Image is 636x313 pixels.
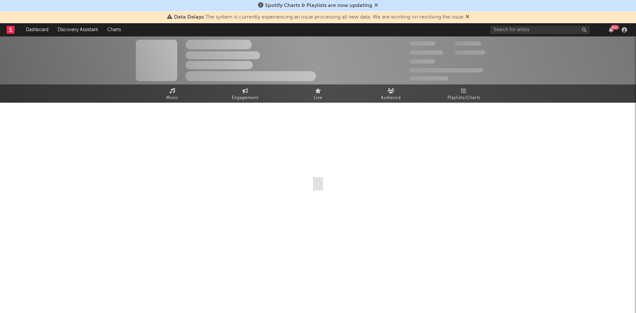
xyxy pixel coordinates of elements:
span: Live [314,94,322,102]
span: 50.000.000 Monthly Listeners [409,68,483,73]
span: Music [166,94,179,102]
span: 100.000 [409,59,435,64]
span: Audience [381,94,401,102]
a: Discovery Assistant [53,23,103,36]
span: 100.000 [455,41,481,46]
span: Data Delays [174,15,204,20]
a: Charts [103,23,126,36]
div: 99 + [611,25,619,30]
button: 99+ [609,27,613,32]
span: 50.000.000 [409,50,443,55]
input: Search for artists [490,26,590,34]
span: Dismiss [374,3,378,8]
a: Dashboard [21,23,53,36]
a: Engagement [209,84,282,103]
a: Playlists/Charts [427,84,500,103]
a: Audience [354,84,427,103]
span: Playlists/Charts [448,94,480,102]
a: Live [282,84,354,103]
span: : The system is currently experiencing an issue processing all new data. We are working on resolv... [174,15,463,20]
a: Music [136,84,209,103]
span: Spotify Charts & Playlists are now updating [265,3,372,8]
span: Jump Score: 85.0 [409,76,448,80]
span: 300.000 [409,41,436,46]
span: Engagement [232,94,258,102]
span: Dismiss [465,15,469,20]
span: 1.000.000 [455,50,485,55]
